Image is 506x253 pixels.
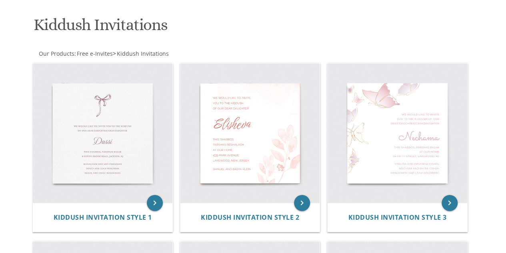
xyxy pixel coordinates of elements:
span: Kiddush Invitations [117,50,169,57]
a: Kiddush Invitation Style 2 [201,214,299,221]
img: Kiddush Invitation Style 1 [33,63,172,203]
div: : [32,50,253,58]
a: keyboard_arrow_right [147,195,163,211]
a: Our Products [38,50,74,57]
span: Free e-Invites [77,50,113,57]
a: Free e-Invites [76,50,113,57]
h1: Kiddush Invitations [34,16,322,40]
a: Kiddush Invitations [116,50,169,57]
span: > [113,50,169,57]
img: Kiddush Invitation Style 2 [180,63,320,203]
img: Kiddush Invitation Style 3 [328,63,467,203]
a: Kiddush Invitation Style 1 [54,214,152,221]
a: keyboard_arrow_right [294,195,310,211]
a: keyboard_arrow_right [442,195,458,211]
a: Kiddush Invitation Style 3 [348,214,447,221]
